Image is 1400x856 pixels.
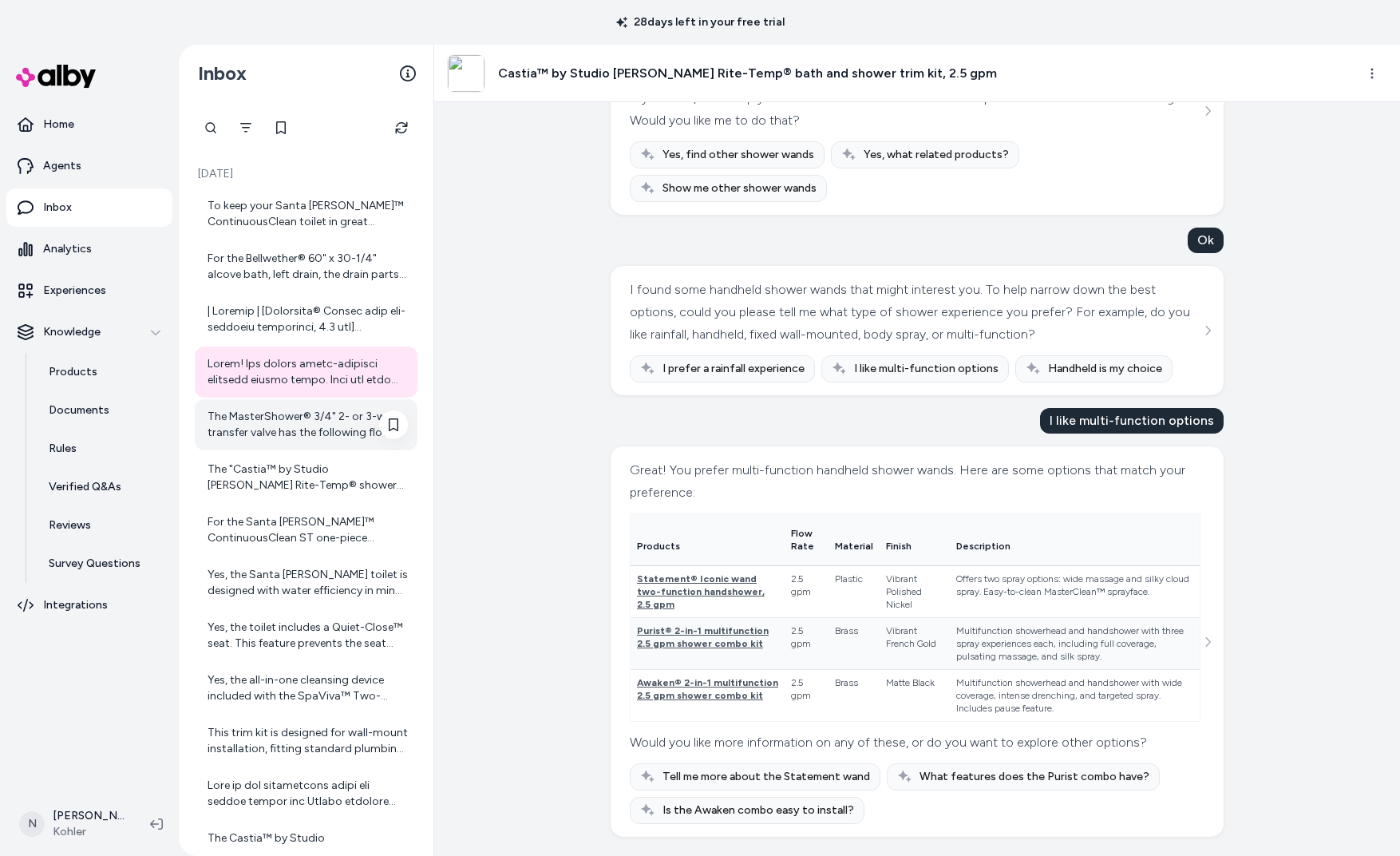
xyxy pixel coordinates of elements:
span: What features does the Purist combo have? [919,769,1149,785]
p: 28 days left in your free trial [607,14,794,30]
p: Experiences [43,283,106,299]
a: Lore ip dol sitametcons adipi eli seddoe tempor inc Utlabo etdolore magnaaliq en Admini.ven: - Qu... [195,768,417,819]
p: Knowledge [43,324,101,340]
div: Great! You prefer multi-function handheld shower wands. Here are some options that match your pre... [630,459,1200,504]
div: To keep your Santa [PERSON_NAME]™ ContinuousClean toilet in great condition, you can use the KOHL... [208,198,408,230]
td: Plastic [829,566,880,618]
button: Filter [230,112,262,144]
p: Home [43,117,74,133]
th: Products [631,514,785,566]
td: 2.5 gpm [785,670,829,722]
div: Lore ip dol sitametcons adipi eli seddoe tempor inc Utlabo etdolore magnaaliq en Admini.ven: - Qu... [208,778,408,810]
p: Rules [49,441,77,457]
a: For the Bellwether® 60" x 30-1/4" alcove bath, left drain, the drain parts are included in a smal... [195,241,417,292]
span: N [19,811,45,837]
a: Documents [33,391,172,430]
a: Inbox [6,188,172,227]
a: Yes, the Santa [PERSON_NAME] toilet is designed with water efficiency in mind. The WaterSense cer... [195,557,417,608]
div: Lorem! Ips dolors ametc-adipisci elitsedd eiusmo tempo. Inci utl etdo magnaal enim admin veni qui... [208,356,408,388]
td: Matte Black [880,670,950,722]
div: Would you like more information on any of these, or do you want to explore other options? [630,731,1200,754]
td: 2.5 gpm [785,566,829,618]
span: I prefer a rainfall experience [662,361,805,377]
td: Vibrant French Gold [880,618,950,670]
a: To keep your Santa [PERSON_NAME]™ ContinuousClean toilet in great condition, you can use the KOHL... [195,188,417,240]
a: Analytics [6,230,172,268]
div: Ok [1188,228,1224,253]
button: N[PERSON_NAME]Kohler [10,799,137,850]
p: Agents [43,158,81,174]
span: Yes, find other shower wands [662,147,814,163]
p: Products [49,364,97,380]
p: Survey Questions [49,556,140,572]
div: For the Bellwether® 60" x 30-1/4" alcove bath, left drain, the drain parts are included in a smal... [208,251,408,283]
img: alby Logo [16,65,96,88]
a: Integrations [6,586,172,624]
span: Purist® 2-in-1 multifunction 2.5 gpm shower combo kit [637,625,769,649]
a: Verified Q&As [33,468,172,506]
div: Yes, the all-in-one cleansing device included with the SpaViva™ Two-function handshower can be us... [208,672,408,704]
a: The MasterShower® 3/4" 2- or 3-way transfer valve has the following flow rates: - Using one outle... [195,399,417,450]
a: Home [6,105,172,144]
div: Yes, the toilet includes a Quiet-Close™ seat. This feature prevents the seat from slamming shut, ... [208,620,408,652]
p: Reviews [49,517,91,533]
p: Inbox [43,200,72,216]
div: The MasterShower® 3/4" 2- or 3-way transfer valve has the following flow rates: - Using one outle... [208,409,408,441]
img: %20Cannot%20read%20properties%20of%20null%20(reading%20'length') [448,55,484,92]
button: See more [1198,632,1217,652]
div: I found some handheld shower wands that might interest you. To help narrow down the best options,... [630,279,1200,346]
span: Tell me more about the Statement wand [662,769,870,785]
th: Material [829,514,880,566]
th: Flow Rate [785,514,829,566]
a: The "Castia™ by Studio [PERSON_NAME] Rite-Temp® shower trim kit, 2.5 gpm" is constructed with pre... [195,452,417,503]
td: Multifunction showerhead and handshower with wide coverage, intense drenching, and targeted spray... [950,670,1200,722]
p: Verified Q&As [49,479,121,495]
span: Show me other shower wands [662,180,817,196]
a: Experiences [6,271,172,310]
span: Yes, what related products? [864,147,1009,163]
span: Kohler [53,824,125,840]
span: Is the Awaken combo easy to install? [662,802,854,818]
a: Agents [6,147,172,185]
td: Vibrant Polished Nickel [880,566,950,618]
button: Knowledge [6,313,172,351]
a: Lorem! Ips dolors ametc-adipisci elitsedd eiusmo tempo. Inci utl etdo magnaal enim admin veni qui... [195,347,417,398]
h3: Castia™ by Studio [PERSON_NAME] Rite-Temp® bath and shower trim kit, 2.5 gpm [498,64,997,83]
p: [DATE] [195,166,417,182]
span: Statement® Iconic wand two-function handshower, 2.5 gpm [637,573,765,610]
td: 2.5 gpm [785,618,829,670]
th: Description [950,514,1200,566]
a: Reviews [33,506,172,545]
p: Analytics [43,241,92,257]
td: Brass [829,670,880,722]
button: See more [1198,101,1217,121]
p: Integrations [43,597,108,613]
td: Brass [829,618,880,670]
span: Awaken® 2-in-1 multifunction 2.5 gpm shower combo kit [637,677,778,701]
button: Refresh [386,112,417,144]
div: I like multi-function options [1040,408,1224,434]
a: | Loremip | [Dolorsita® Consec adip eli-seddoeiu temporinci, 4.3 utl](etdol://mag.aliqua.eni/ad/m... [195,294,417,345]
a: This trim kit is designed for wall-mount installation, fitting standard plumbing setups. [195,715,417,767]
p: [PERSON_NAME] [53,808,125,824]
a: Yes, the all-in-one cleansing device included with the SpaViva™ Two-function handshower can be us... [195,663,417,714]
a: For the Santa [PERSON_NAME]™ ContinuousClean ST one-piece compact elongated toilet, 1.28 gpf, com... [195,505,417,556]
p: Documents [49,402,109,418]
div: The "Castia™ by Studio [PERSON_NAME] Rite-Temp® shower trim kit, 2.5 gpm" is constructed with pre... [208,462,408,493]
div: For the Santa [PERSON_NAME]™ ContinuousClean ST one-piece compact elongated toilet, 1.28 gpf, com... [208,514,408,546]
div: This trim kit is designed for wall-mount installation, fitting standard plumbing setups. [208,725,408,757]
span: Handheld is my choice [1048,361,1162,377]
span: I like multi-function options [854,361,999,377]
div: Yes, the Santa [PERSON_NAME] toilet is designed with water efficiency in mind. The WaterSense cer... [208,567,408,599]
a: Yes, the toilet includes a Quiet-Close™ seat. This feature prevents the seat from slamming shut, ... [195,610,417,661]
div: | Loremip | [Dolorsita® Consec adip eli-seddoeiu temporinci, 4.3 utl](etdol://mag.aliqua.eni/ad/m... [208,303,408,335]
h2: Inbox [198,61,247,85]
a: Survey Questions [33,545,172,583]
a: Products [33,353,172,391]
th: Finish [880,514,950,566]
td: Multifunction showerhead and handshower with three spray experiences each, including full coverag... [950,618,1200,670]
td: Offers two spray options: wide massage and silky cloud spray. Easy-to-clean MasterClean™ sprayface. [950,566,1200,618]
div: If you'd like, I can help you find other shower wands or related products from the Kohler catalog... [630,87,1200,132]
button: See more [1198,321,1217,340]
a: Rules [33,430,172,468]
